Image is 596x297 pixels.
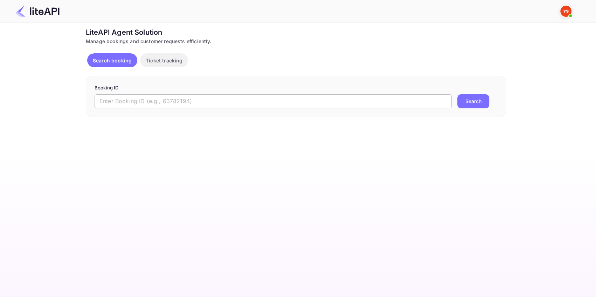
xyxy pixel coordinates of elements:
img: LiteAPI Logo [15,6,60,17]
p: Ticket tracking [146,57,182,64]
div: LiteAPI Agent Solution [86,27,506,38]
input: Enter Booking ID (e.g., 63782194) [95,94,452,108]
button: Search [457,94,489,108]
p: Search booking [93,57,132,64]
div: Manage bookings and customer requests efficiently. [86,38,506,45]
img: Yandex Support [560,6,571,17]
p: Booking ID [95,85,497,92]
